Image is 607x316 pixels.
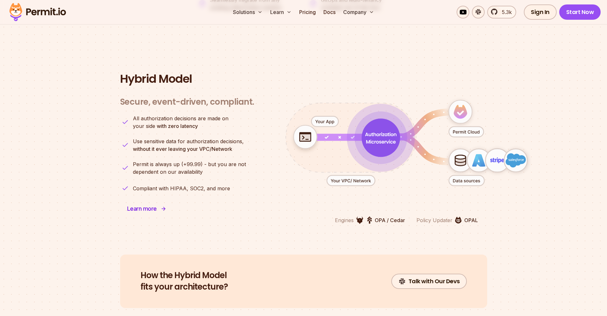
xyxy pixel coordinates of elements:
[120,73,487,85] h2: Hybrid Model
[120,201,172,216] a: Learn more
[141,270,228,281] span: How the Hybrid Model
[133,160,246,176] p: dependent on our availability
[559,4,601,20] a: Start Now
[157,123,198,129] strong: with zero latency
[120,97,254,107] h3: Secure, event-driven, compliant.
[524,4,557,20] a: Sign In
[416,216,452,224] p: Policy Updater
[487,6,516,18] a: 5.3k
[127,204,157,213] span: Learn more
[266,81,547,205] div: animation
[133,185,230,192] p: Compliant with HIPAA, SOC2, and more
[375,216,405,224] p: OPA / Cedar
[133,146,232,152] strong: without it ever leaving your VPC/Network
[341,6,377,18] button: Company
[335,216,354,224] p: Engines
[6,1,69,23] img: Permit logo
[268,6,294,18] button: Learn
[133,137,244,145] span: Use sensitive data for authorization decisions,
[297,6,318,18] a: Pricing
[230,6,265,18] button: Solutions
[498,8,512,16] span: 5.3k
[464,216,478,224] p: OPAL
[133,115,228,130] p: your side
[391,274,467,289] a: Talk with Our Devs
[133,115,228,122] span: All authorization decisions are made on
[321,6,338,18] a: Docs
[141,270,228,293] h2: fits your architecture?
[133,160,246,168] span: Permit is always up (+99.99) - but you are not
